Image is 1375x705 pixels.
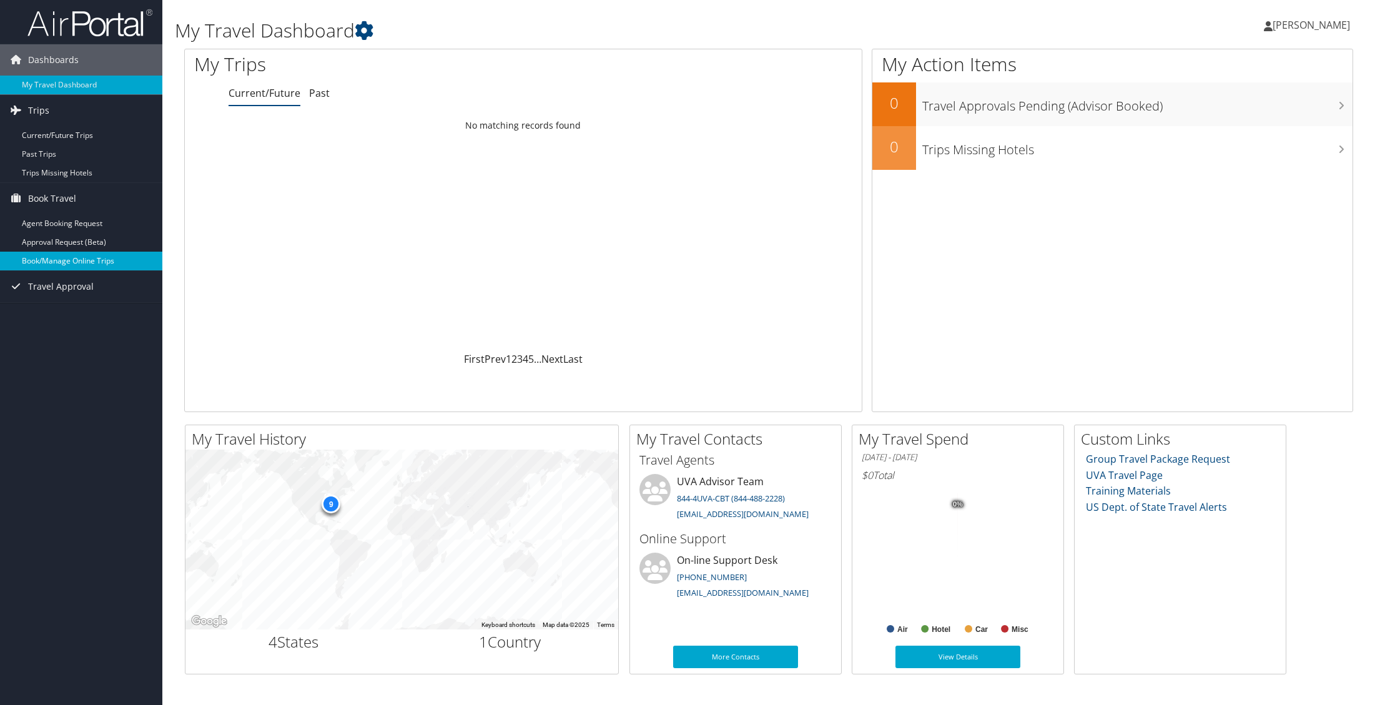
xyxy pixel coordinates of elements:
h2: My Travel History [192,428,618,450]
h3: Travel Agents [639,451,832,469]
a: Past [309,86,330,100]
h1: My Trips [194,51,570,77]
a: First [464,352,485,366]
h3: Travel Approvals Pending (Advisor Booked) [922,91,1353,115]
a: View Details [895,646,1020,668]
tspan: 0% [953,501,963,508]
h3: Trips Missing Hotels [922,135,1353,159]
img: Google [189,613,230,629]
a: More Contacts [673,646,798,668]
span: … [534,352,541,366]
h6: [DATE] - [DATE] [862,451,1054,463]
a: Next [541,352,563,366]
a: Training Materials [1086,484,1171,498]
span: Map data ©2025 [543,621,589,628]
a: 0Trips Missing Hotels [872,126,1353,170]
h2: My Travel Spend [859,428,1063,450]
li: UVA Advisor Team [633,474,838,525]
h2: My Travel Contacts [636,428,841,450]
text: Car [975,625,988,634]
a: 3 [517,352,523,366]
a: Group Travel Package Request [1086,452,1230,466]
a: 4 [523,352,528,366]
a: [PHONE_NUMBER] [677,571,747,583]
span: [PERSON_NAME] [1273,18,1350,32]
a: UVA Travel Page [1086,468,1163,482]
span: Travel Approval [28,271,94,302]
h1: My Action Items [872,51,1353,77]
a: 2 [511,352,517,366]
span: Book Travel [28,183,76,214]
a: US Dept. of State Travel Alerts [1086,500,1227,514]
li: On-line Support Desk [633,553,838,604]
span: 4 [269,631,277,652]
span: $0 [862,468,873,482]
text: Air [897,625,908,634]
a: Current/Future [229,86,300,100]
a: Open this area in Google Maps (opens a new window) [189,613,230,629]
td: No matching records found [185,114,862,137]
a: [EMAIL_ADDRESS][DOMAIN_NAME] [677,508,809,520]
span: 1 [479,631,488,652]
a: 5 [528,352,534,366]
button: Keyboard shortcuts [481,621,535,629]
h2: 0 [872,92,916,114]
div: 9 [322,495,340,513]
a: 1 [506,352,511,366]
span: Trips [28,95,49,126]
a: 0Travel Approvals Pending (Advisor Booked) [872,82,1353,126]
h2: Custom Links [1081,428,1286,450]
h6: Total [862,468,1054,482]
a: Last [563,352,583,366]
text: Misc [1012,625,1028,634]
a: 844-4UVA-CBT (844-488-2228) [677,493,785,504]
h2: 0 [872,136,916,157]
a: Prev [485,352,506,366]
a: [PERSON_NAME] [1264,6,1363,44]
a: [EMAIL_ADDRESS][DOMAIN_NAME] [677,587,809,598]
a: Terms (opens in new tab) [597,621,614,628]
h1: My Travel Dashboard [175,17,967,44]
span: Dashboards [28,44,79,76]
h2: States [195,631,393,653]
text: Hotel [932,625,950,634]
h3: Online Support [639,530,832,548]
h2: Country [412,631,609,653]
img: airportal-logo.png [27,8,152,37]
